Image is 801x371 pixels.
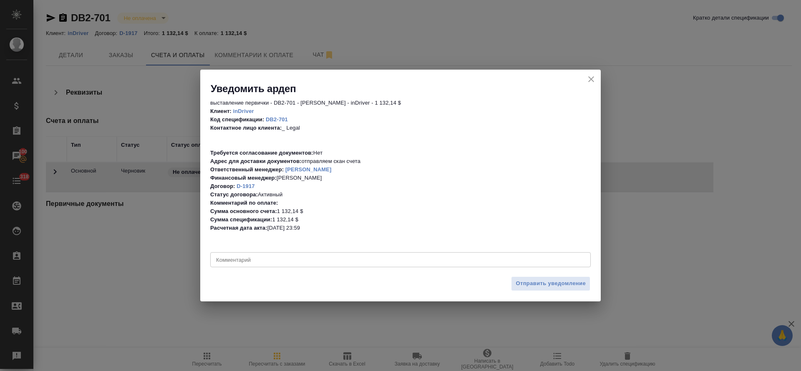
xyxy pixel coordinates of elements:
p: _ Legal Нет отправляем скан счета [PERSON_NAME] Активный 1 132,14 $ 1 132,14 $ [DATE] 23:59 [210,107,591,232]
button: close [585,73,597,85]
button: Отправить уведомление [511,276,590,291]
b: Контактное лицо клиента: [210,125,282,131]
p: выставление первички - DB2-701 - [PERSON_NAME] - inDriver - 1 132,14 $ [210,99,591,107]
b: Код спецификации: [210,116,264,123]
b: Адрес для доставки документов: [210,158,302,164]
b: Расчетная дата акта: [210,225,267,231]
h2: Уведомить ардеп [211,82,601,95]
b: Финансовый менеджер: [210,175,277,181]
a: [PERSON_NAME] [285,166,332,173]
a: D-1917 [237,183,254,189]
b: Комментарий по оплате: [210,200,278,206]
a: inDriver [233,108,254,114]
b: Договор: [210,183,235,189]
b: Сумма спецификации: [210,216,272,223]
b: Клиент: [210,108,232,114]
a: DB2-701 [266,116,288,123]
b: Требуется согласование документов: [210,150,313,156]
b: Ответственный менеджер: [210,166,284,173]
b: Статус договора: [210,191,258,198]
b: Сумма основного счета: [210,208,277,214]
span: Отправить уведомление [516,279,586,288]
